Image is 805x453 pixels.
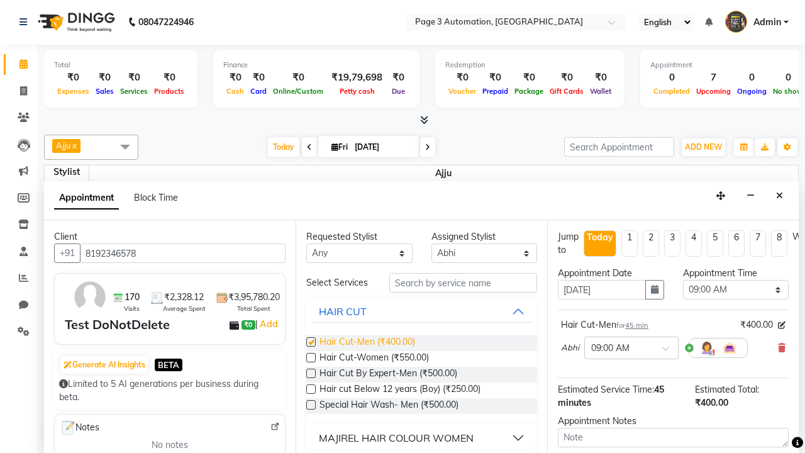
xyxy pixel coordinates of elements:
span: Total Spent [237,304,270,313]
span: 170 [125,291,140,304]
img: Hairdresser.png [699,340,714,355]
div: Stylist [45,165,89,179]
a: Add [258,316,280,332]
span: Gift Cards [547,87,587,96]
i: Edit price [778,322,786,329]
span: Ajju [89,165,799,181]
li: 4 [686,230,702,257]
span: Prepaid [479,87,511,96]
span: Appointment [54,187,119,210]
span: BETA [155,359,182,371]
div: Appointment Time [683,267,789,280]
div: Hair Cut-Men [561,318,648,332]
span: Estimated Service Time: [558,384,654,395]
span: ₹400.00 [740,318,773,332]
span: Ajju [56,140,71,150]
div: Appointment Notes [558,415,789,428]
div: ₹0 [511,70,547,85]
span: Notes [60,420,99,436]
div: ₹0 [547,70,587,85]
li: 5 [707,230,723,257]
img: Admin [725,11,747,33]
span: Services [117,87,151,96]
div: Test DoNotDelete [65,315,170,334]
span: Admin [753,16,781,29]
span: Ongoing [734,87,770,96]
li: 8 [771,230,787,257]
li: 6 [728,230,745,257]
span: | [255,316,280,332]
div: Jump to [558,230,579,257]
span: Hair Cut By Expert-Men (₹500.00) [319,367,457,383]
input: Search Appointment [564,137,674,157]
span: Online/Custom [270,87,326,96]
span: Sales [92,87,117,96]
div: ₹0 [151,70,187,85]
span: Package [511,87,547,96]
div: ₹0 [54,70,92,85]
button: ADD NEW [682,138,725,156]
div: ₹0 [117,70,151,85]
span: Hair Cut-Men (₹400.00) [319,335,415,351]
div: Appointment Date [558,267,664,280]
div: Today [587,231,613,244]
span: Hair cut Below 12 years (Boy) (₹250.00) [319,383,480,398]
span: Card [247,87,270,96]
input: yyyy-mm-dd [558,280,646,299]
span: Estimated Total: [695,384,759,395]
span: Voucher [445,87,479,96]
div: Select Services [297,276,380,289]
div: ₹0 [247,70,270,85]
span: Visits [124,304,140,313]
button: HAIR CUT [311,300,532,323]
div: ₹0 [587,70,614,85]
span: ADD NEW [685,142,722,152]
li: 2 [643,230,659,257]
span: Wallet [587,87,614,96]
li: 1 [621,230,638,257]
div: ₹0 [479,70,511,85]
div: 0 [734,70,770,85]
div: Client [54,230,286,243]
button: Close [770,186,789,206]
div: Redemption [445,60,614,70]
input: Search by Name/Mobile/Email/Code [80,243,286,263]
span: Products [151,87,187,96]
span: Due [389,87,408,96]
span: ₹2,328.12 [164,291,204,304]
li: 3 [664,230,680,257]
div: ₹0 [387,70,409,85]
div: 7 [693,70,734,85]
input: 2025-10-03 [351,138,414,157]
b: 08047224946 [138,4,194,40]
span: ₹400.00 [695,397,728,408]
span: Hair Cut-Women (₹550.00) [319,351,429,367]
div: ₹0 [92,70,117,85]
span: Fri [328,142,351,152]
img: avatar [72,279,108,315]
a: x [71,140,77,150]
div: Finance [223,60,409,70]
div: ₹0 [445,70,479,85]
img: Interior.png [722,340,737,355]
img: logo [32,4,118,40]
span: Average Spent [163,304,206,313]
div: Assigned Stylist [431,230,538,243]
div: 0 [650,70,693,85]
span: No notes [152,439,188,452]
div: ₹0 [223,70,247,85]
small: for [616,321,648,330]
input: Search by service name [389,273,537,293]
span: Petty cash [336,87,378,96]
div: HAIR CUT [319,304,367,319]
span: Today [268,137,299,157]
span: ₹3,95,780.20 [228,291,280,304]
li: 7 [750,230,766,257]
button: Generate AI Insights [60,356,148,374]
div: Requested Stylist [306,230,413,243]
div: ₹0 [270,70,326,85]
span: Completed [650,87,693,96]
span: Abhi [561,342,579,354]
span: 45 min [625,321,648,330]
span: Expenses [54,87,92,96]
